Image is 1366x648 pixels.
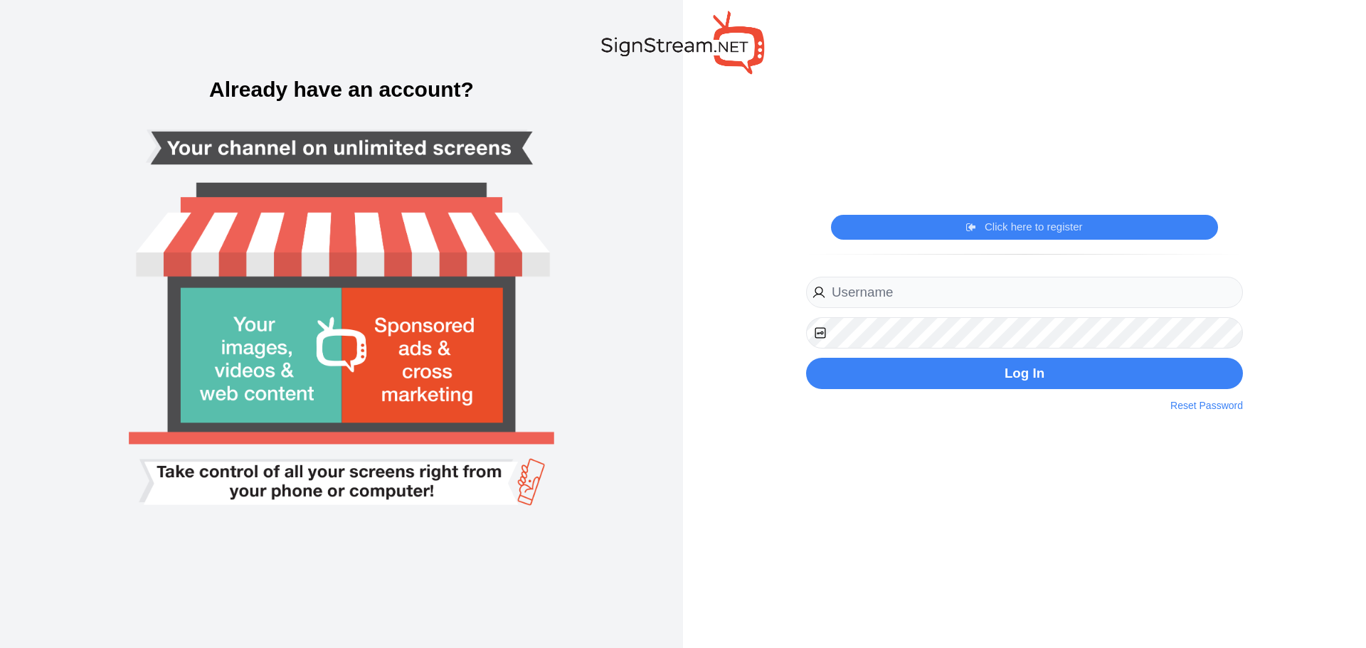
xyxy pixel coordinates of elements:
[966,220,1082,234] a: Click here to register
[806,358,1243,390] button: Log In
[14,79,669,100] h3: Already have an account?
[80,33,603,616] img: Smart tv login
[601,11,765,74] img: SignStream.NET
[1170,398,1243,413] a: Reset Password
[806,277,1243,309] input: Username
